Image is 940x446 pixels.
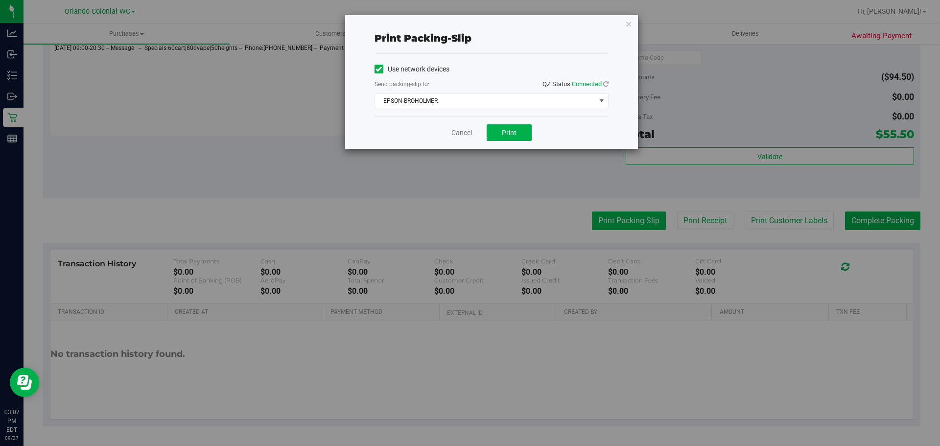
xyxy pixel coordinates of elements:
iframe: Resource center [10,368,39,397]
a: Cancel [451,128,472,138]
span: Connected [572,80,602,88]
span: Print [502,129,517,137]
span: EPSON-BROHOLMER [375,94,596,108]
span: Print packing-slip [375,32,471,44]
span: QZ Status: [542,80,609,88]
button: Print [487,124,532,141]
span: select [595,94,608,108]
label: Use network devices [375,64,449,74]
label: Send packing-slip to: [375,80,429,89]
